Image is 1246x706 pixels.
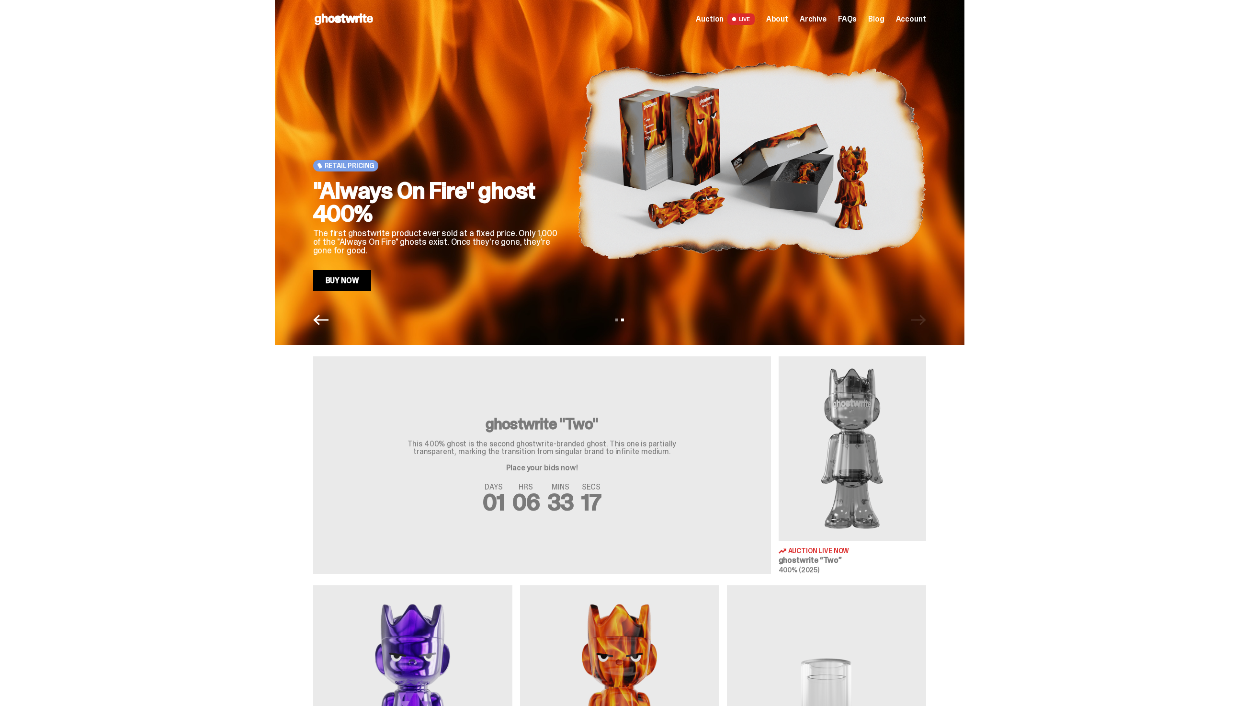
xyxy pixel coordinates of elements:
a: Archive [800,15,827,23]
span: Retail Pricing [325,162,375,170]
span: DAYS [483,483,505,491]
h3: ghostwrite "Two" [389,416,695,432]
p: The first ghostwrite product ever sold at a fixed price. Only 1,000 of the "Always On Fire" ghost... [313,229,562,255]
span: Auction [696,15,724,23]
span: 17 [581,487,601,517]
button: Previous [313,312,328,328]
button: View slide 1 [615,319,618,321]
span: Auction Live Now [788,547,850,554]
a: Two Auction Live Now [779,356,926,574]
span: HRS [512,483,540,491]
img: "Always On Fire" ghost 400% [578,30,926,291]
span: MINS [547,483,574,491]
a: Buy Now [313,270,372,291]
span: 400% (2025) [779,566,819,574]
a: FAQs [838,15,857,23]
span: 01 [483,487,505,517]
a: Account [896,15,926,23]
span: SECS [581,483,601,491]
span: 06 [512,487,540,517]
p: This 400% ghost is the second ghostwrite-branded ghost. This one is partially transparent, markin... [389,440,695,455]
h3: ghostwrite “Two” [779,557,926,564]
h2: "Always On Fire" ghost 400% [313,179,562,225]
span: 33 [547,487,574,517]
a: About [766,15,788,23]
a: Auction LIVE [696,13,754,25]
img: Two [779,356,926,541]
span: LIVE [727,13,755,25]
a: Blog [868,15,884,23]
button: View slide 2 [621,319,624,321]
p: Place your bids now! [389,464,695,472]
